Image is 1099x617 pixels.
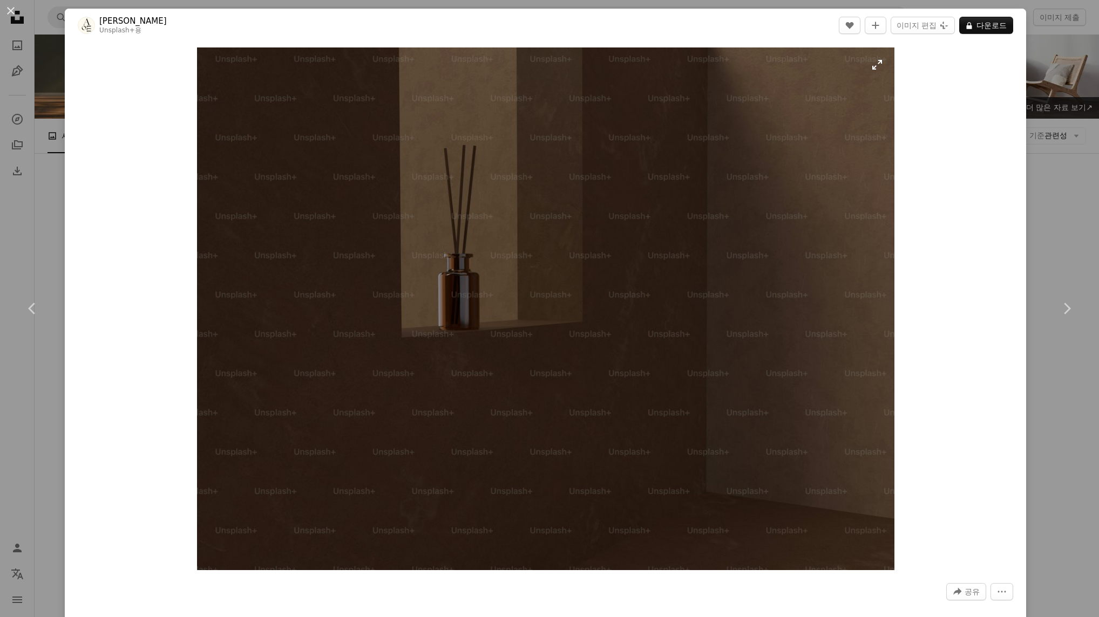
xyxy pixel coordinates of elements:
button: 컬렉션에 추가 [865,17,886,34]
button: 이 이미지 공유 [946,583,986,600]
button: 좋아요 [839,17,860,34]
div: 용 [99,26,167,35]
button: 더 많은 작업 [991,583,1013,600]
a: 다음 [1034,257,1099,360]
a: [PERSON_NAME] [99,16,167,26]
img: 갈색 벽과 갈대가 든 갈색 꽃병이있는 방 [197,47,894,570]
button: 이 이미지 확대 [197,47,894,570]
img: Allison Saeng의 프로필로 이동 [78,17,95,34]
a: Unsplash+ [99,26,135,34]
button: 다운로드 [959,17,1013,34]
span: 공유 [965,584,980,600]
button: 이미지 편집 [891,17,955,34]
